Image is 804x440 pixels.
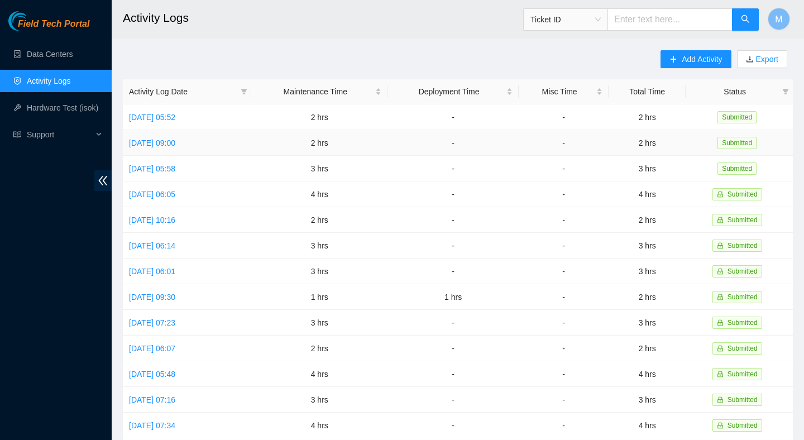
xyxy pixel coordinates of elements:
a: [DATE] 07:23 [129,318,175,327]
span: lock [717,396,724,403]
span: Field Tech Portal [18,19,89,30]
a: [DATE] 09:30 [129,293,175,302]
span: M [775,12,782,26]
td: - [387,361,519,387]
td: 2 hrs [609,284,686,310]
td: - [519,104,609,130]
td: 3 hrs [251,233,387,259]
span: lock [717,371,724,377]
span: lock [717,345,724,352]
span: Submitted [728,319,758,327]
td: - [387,233,519,259]
td: - [387,310,519,336]
td: 3 hrs [609,387,686,413]
span: Submitted [728,345,758,352]
td: - [519,130,609,156]
td: 2 hrs [609,207,686,233]
a: Export [754,55,778,64]
a: [DATE] 07:16 [129,395,175,404]
span: Submitted [728,242,758,250]
a: [DATE] 09:00 [129,138,175,147]
td: 4 hrs [609,361,686,387]
td: - [387,413,519,438]
td: 2 hrs [609,104,686,130]
td: 3 hrs [251,387,387,413]
span: Add Activity [682,53,722,65]
td: 1 hrs [387,284,519,310]
td: 1 hrs [251,284,387,310]
td: - [519,207,609,233]
td: 4 hrs [609,181,686,207]
a: Akamai TechnologiesField Tech Portal [8,20,89,35]
td: - [519,310,609,336]
td: - [519,181,609,207]
span: Submitted [728,267,758,275]
span: filter [782,88,789,95]
button: search [732,8,759,31]
td: 2 hrs [251,104,387,130]
span: Submitted [728,293,758,301]
a: [DATE] 05:52 [129,113,175,122]
td: - [387,130,519,156]
img: Akamai Technologies [8,11,56,31]
span: filter [241,88,247,95]
span: filter [238,83,250,100]
a: [DATE] 06:05 [129,190,175,199]
td: 3 hrs [609,156,686,181]
span: double-left [94,170,112,191]
span: Submitted [717,162,757,175]
td: 2 hrs [251,130,387,156]
a: Hardware Test (isok) [27,103,98,112]
td: - [519,413,609,438]
a: Activity Logs [27,76,71,85]
span: download [746,55,754,64]
td: 2 hrs [609,130,686,156]
td: 4 hrs [251,413,387,438]
td: 3 hrs [609,233,686,259]
th: Total Time [609,79,686,104]
span: Submitted [728,370,758,378]
a: [DATE] 05:58 [129,164,175,173]
td: 3 hrs [251,156,387,181]
td: - [387,207,519,233]
td: - [387,181,519,207]
td: - [519,156,609,181]
span: Submitted [728,216,758,224]
td: - [519,259,609,284]
td: - [519,284,609,310]
span: read [13,131,21,138]
span: Submitted [717,137,757,149]
span: plus [669,55,677,64]
button: downloadExport [737,50,787,68]
span: Submitted [717,111,757,123]
td: 3 hrs [251,310,387,336]
span: lock [717,422,724,429]
a: [DATE] 05:48 [129,370,175,379]
td: 2 hrs [251,207,387,233]
td: 2 hrs [251,336,387,361]
td: - [387,336,519,361]
td: - [519,387,609,413]
span: Ticket ID [530,11,601,28]
span: Support [27,123,93,146]
td: 4 hrs [251,181,387,207]
input: Enter text here... [607,8,733,31]
td: - [387,259,519,284]
a: Data Centers [27,50,73,59]
button: plusAdd Activity [661,50,731,68]
span: Status [692,85,778,98]
td: 4 hrs [251,361,387,387]
button: M [768,8,790,30]
td: - [519,336,609,361]
a: [DATE] 06:07 [129,344,175,353]
span: lock [717,242,724,249]
td: 2 hrs [609,336,686,361]
span: lock [717,217,724,223]
td: 3 hrs [609,259,686,284]
a: [DATE] 06:14 [129,241,175,250]
td: 4 hrs [609,413,686,438]
span: Activity Log Date [129,85,236,98]
span: lock [717,268,724,275]
span: Submitted [728,190,758,198]
a: [DATE] 06:01 [129,267,175,276]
